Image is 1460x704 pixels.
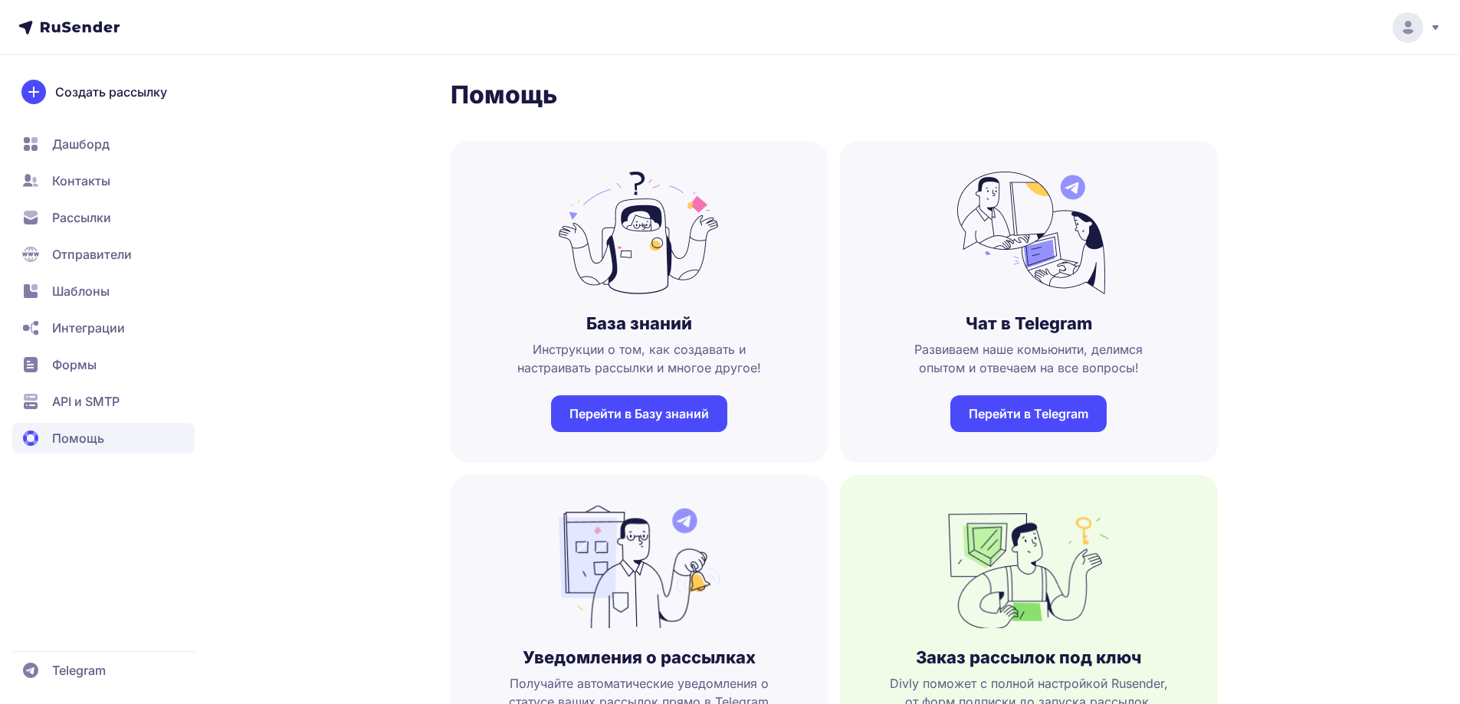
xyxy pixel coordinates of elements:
span: Создать рассылку [55,83,167,101]
img: no_photo [559,172,720,294]
img: no_photo [948,506,1109,628]
img: no_photo [948,172,1109,294]
span: Интеграции [52,319,125,337]
span: Telegram [52,661,106,679]
h3: Уведомления о рассылках [523,647,756,668]
img: no_photo [559,506,720,628]
h3: Чат в Telegram [966,313,1092,334]
a: Перейти в Базу знаний [551,395,727,432]
span: Инструкции о том, как создавать и настраивать рассылки и многое другое! [475,340,804,377]
span: Формы [52,355,97,374]
a: Telegram [12,655,195,686]
span: API и SMTP [52,392,120,411]
span: Шаблоны [52,282,110,300]
span: Контакты [52,172,110,190]
a: Перейти в Telegram [950,395,1107,432]
h3: База знаний [586,313,692,334]
span: Помощь [52,429,104,447]
span: Отправители [52,245,132,264]
span: Развиваем наше комьюнити, делимся опытом и отвечаем на все вопросы! [865,340,1193,377]
h1: Помощь [451,80,1218,110]
span: Дашборд [52,135,110,153]
h3: Заказ рассылок под ключ [916,647,1141,668]
span: Рассылки [52,208,111,227]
